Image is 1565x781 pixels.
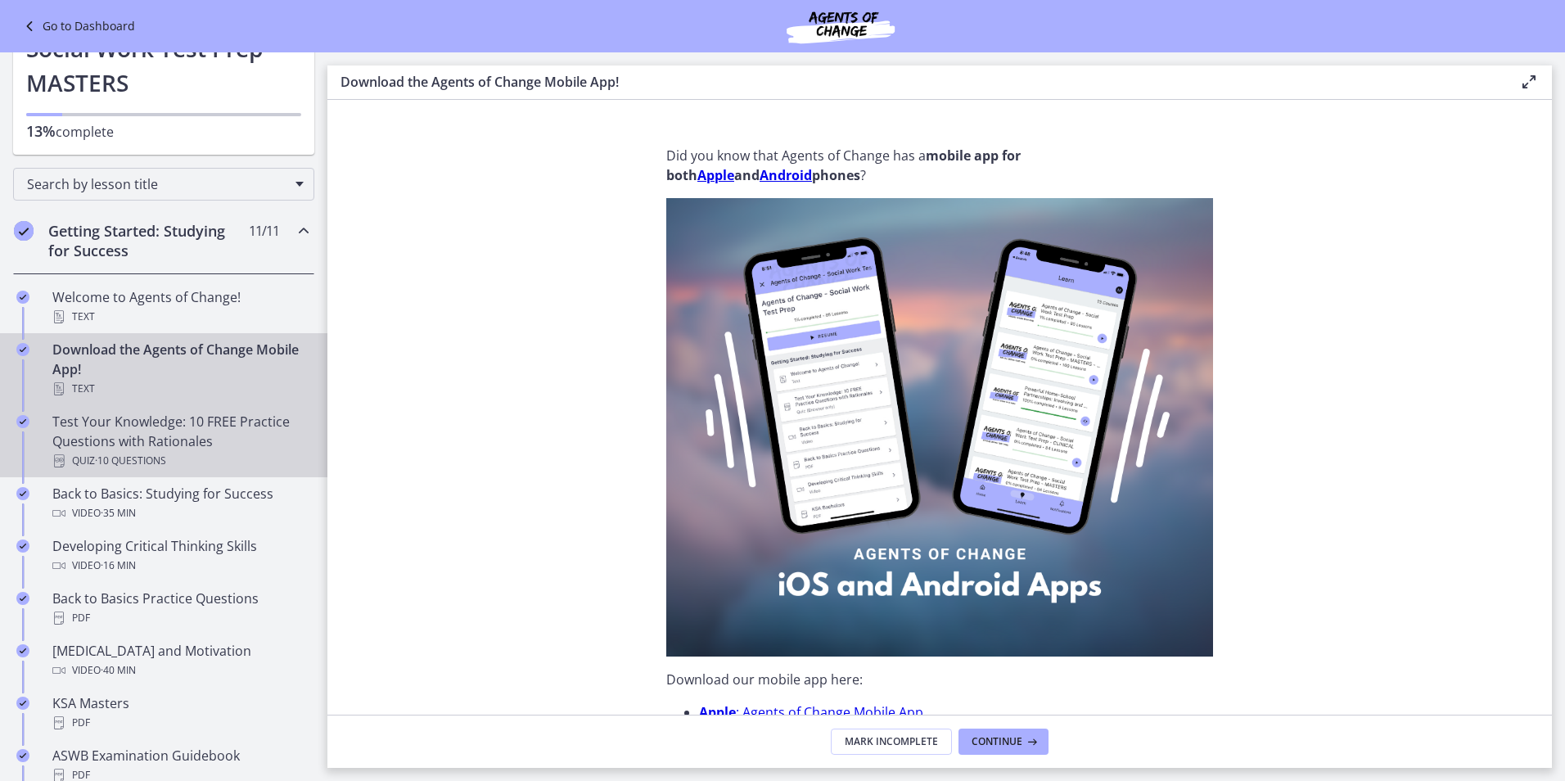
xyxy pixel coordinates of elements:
span: · 16 min [101,556,136,576]
div: Welcome to Agents of Change! [52,287,308,327]
span: 13% [26,121,56,141]
span: · 10 Questions [95,451,166,471]
i: Completed [16,592,29,605]
p: complete [26,121,301,142]
i: Completed [16,697,29,710]
span: 11 / 11 [249,221,279,241]
button: Mark Incomplete [831,729,952,755]
span: Continue [972,735,1022,748]
div: Video [52,556,308,576]
div: Back to Basics: Studying for Success [52,484,308,523]
div: Video [52,661,308,680]
div: [MEDICAL_DATA] and Motivation [52,641,308,680]
div: Developing Critical Thinking Skills [52,536,308,576]
div: Search by lesson title [13,168,314,201]
div: Back to Basics Practice Questions [52,589,308,628]
button: Continue [958,729,1049,755]
div: Text [52,379,308,399]
i: Completed [16,487,29,500]
h3: Download the Agents of Change Mobile App! [341,72,1493,92]
i: Completed [16,749,29,762]
div: PDF [52,608,308,628]
a: Go to Dashboard [20,16,135,36]
div: Download the Agents of Change Mobile App! [52,340,308,399]
strong: Apple [699,703,736,721]
img: Agents of Change [742,7,939,46]
div: Quiz [52,451,308,471]
div: Test Your Knowledge: 10 FREE Practice Questions with Rationales [52,412,308,471]
i: Completed [16,291,29,304]
i: Completed [14,221,34,241]
a: Apple [697,166,734,184]
div: KSA Masters [52,693,308,733]
span: Search by lesson title [27,175,287,193]
strong: and [734,166,760,184]
div: Text [52,307,308,327]
i: Completed [16,539,29,553]
a: Apple: Agents of Change Mobile App [699,703,923,721]
i: Completed [16,644,29,657]
p: Did you know that Agents of Change has a ? [666,146,1213,185]
span: Mark Incomplete [845,735,938,748]
h2: Getting Started: Studying for Success [48,221,248,260]
div: PDF [52,713,308,733]
span: · 35 min [101,503,136,523]
div: Video [52,503,308,523]
span: · 40 min [101,661,136,680]
i: Completed [16,415,29,428]
strong: phones [812,166,860,184]
i: Completed [16,343,29,356]
a: Android [760,166,812,184]
p: Download our mobile app here: [666,670,1213,689]
img: Agents_of_Change_Mobile_App_Now_Available!.png [666,198,1213,657]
